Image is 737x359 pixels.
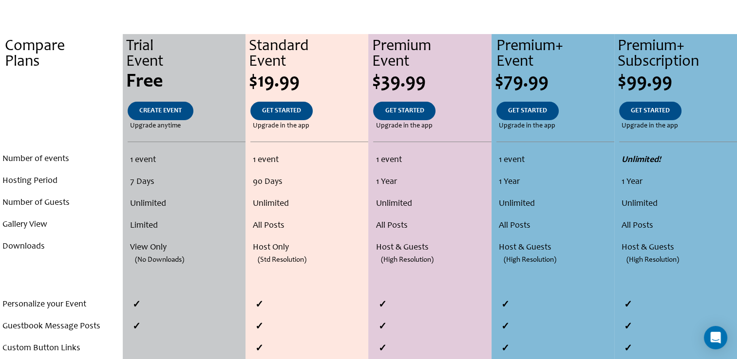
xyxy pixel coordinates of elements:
[622,120,678,132] span: Upgrade in the app
[126,39,246,70] div: Trial Event
[618,39,737,70] div: Premium+ Subscription
[619,102,681,120] a: GET STARTED
[253,237,366,259] li: Host Only
[496,102,559,120] a: GET STARTED
[253,193,366,215] li: Unlimited
[631,108,670,114] span: GET STARTED
[499,120,555,132] span: Upgrade in the app
[618,72,737,92] div: $99.99
[504,249,556,271] span: (High Resolution)
[499,171,612,193] li: 1 Year
[60,123,62,129] span: .
[135,249,184,271] span: (No Downloads)
[622,215,735,237] li: All Posts
[60,108,62,114] span: .
[128,102,193,120] a: CREATE EVENT
[376,193,489,215] li: Unlimited
[262,108,301,114] span: GET STARTED
[2,236,120,258] li: Downloads
[253,171,366,193] li: 90 Days
[139,108,182,114] span: CREATE EVENT
[253,215,366,237] li: All Posts
[622,193,735,215] li: Unlimited
[376,215,489,237] li: All Posts
[385,108,424,114] span: GET STARTED
[499,237,612,259] li: Host & Guests
[622,156,661,164] strong: Unlimited!
[704,326,727,349] div: Open Intercom Messenger
[622,237,735,259] li: Host & Guests
[380,249,433,271] span: (High Resolution)
[372,39,491,70] div: Premium Event
[250,102,313,120] a: GET STARTED
[249,39,368,70] div: Standard Event
[626,249,679,271] span: (High Resolution)
[499,149,612,171] li: 1 event
[508,108,547,114] span: GET STARTED
[2,316,120,338] li: Guestbook Message Posts
[499,215,612,237] li: All Posts
[49,102,74,120] a: .
[2,294,120,316] li: Personalize your Event
[2,214,120,236] li: Gallery View
[372,72,491,92] div: $39.99
[376,149,489,171] li: 1 event
[499,193,612,215] li: Unlimited
[5,39,123,70] div: Compare Plans
[2,148,120,170] li: Number of events
[258,249,306,271] span: (Std Resolution)
[59,72,64,92] span: .
[130,193,243,215] li: Unlimited
[496,39,614,70] div: Premium+ Event
[126,72,246,92] div: Free
[2,170,120,192] li: Hosting Period
[2,192,120,214] li: Number of Guests
[376,237,489,259] li: Host & Guests
[253,149,366,171] li: 1 event
[130,171,243,193] li: 7 Days
[130,149,243,171] li: 1 event
[130,237,243,259] li: View Only
[130,120,181,132] span: Upgrade anytime
[130,215,243,237] li: Limited
[253,120,309,132] span: Upgrade in the app
[622,171,735,193] li: 1 Year
[373,102,435,120] a: GET STARTED
[376,171,489,193] li: 1 Year
[249,72,368,92] div: $19.99
[376,120,432,132] span: Upgrade in the app
[495,72,614,92] div: $79.99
